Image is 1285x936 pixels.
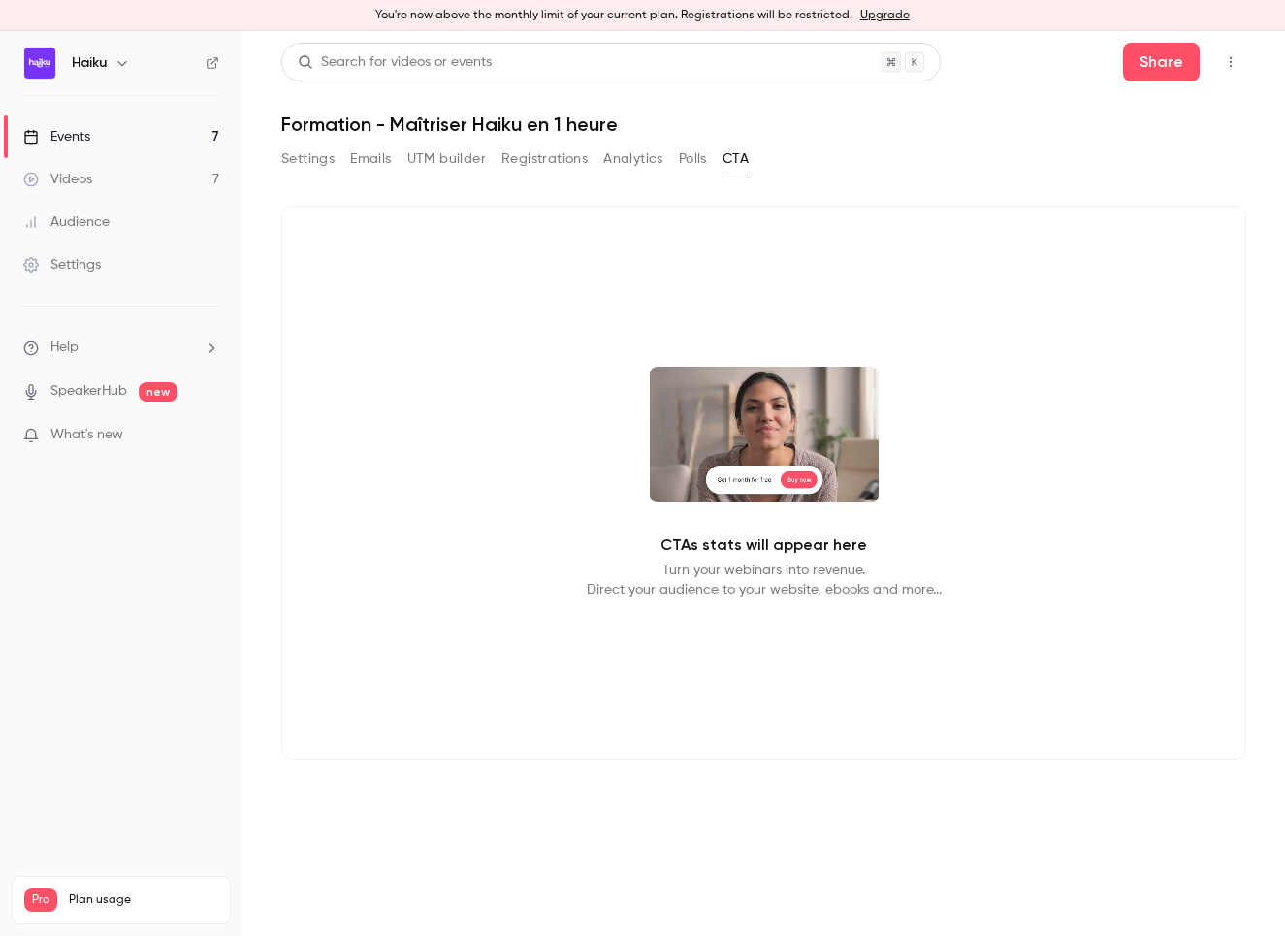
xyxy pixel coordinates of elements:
[407,144,486,175] button: UTM builder
[23,212,110,232] div: Audience
[139,382,177,402] span: new
[860,8,910,23] a: Upgrade
[196,427,219,444] iframe: Noticeable Trigger
[603,144,663,175] button: Analytics
[69,892,218,908] span: Plan usage
[723,144,749,175] button: CTA
[660,533,867,557] p: CTAs stats will appear here
[1123,43,1200,81] button: Share
[24,888,57,912] span: Pro
[24,48,55,79] img: Haiku
[23,127,90,146] div: Events
[23,170,92,189] div: Videos
[50,425,123,445] span: What's new
[298,52,492,73] div: Search for videos or events
[281,144,335,175] button: Settings
[281,113,1246,136] h1: Formation - Maîtriser Haiku en 1 heure
[679,144,707,175] button: Polls
[350,144,391,175] button: Emails
[587,561,942,599] p: Turn your webinars into revenue. Direct your audience to your website, ebooks and more...
[23,338,219,358] li: help-dropdown-opener
[501,144,588,175] button: Registrations
[72,53,107,73] h6: Haiku
[50,381,127,402] a: SpeakerHub
[23,255,101,274] div: Settings
[50,338,79,358] span: Help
